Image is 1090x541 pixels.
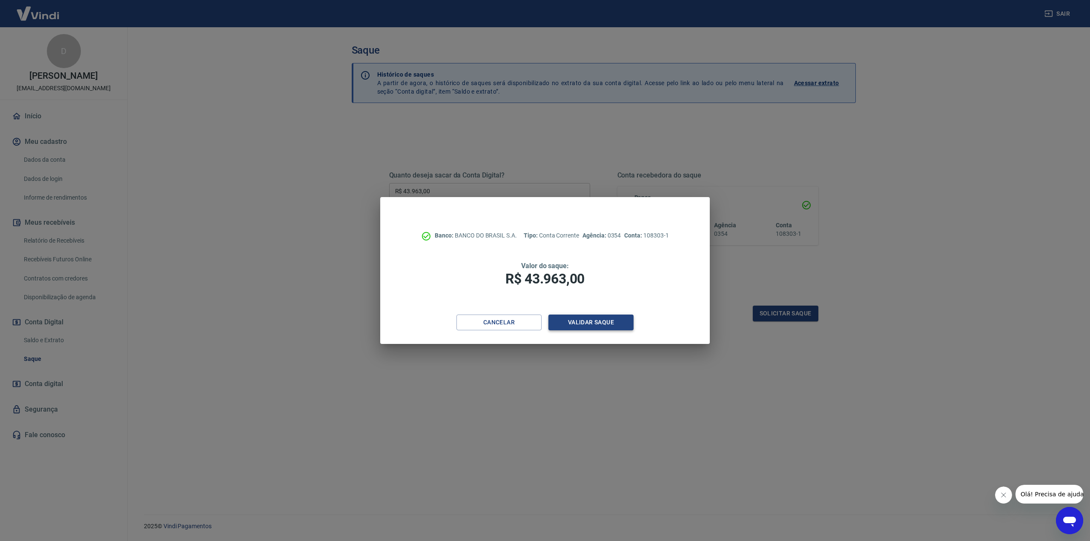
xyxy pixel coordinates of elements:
[524,232,539,239] span: Tipo:
[995,487,1012,504] iframe: Fechar mensagem
[1056,507,1083,534] iframe: Botão para abrir a janela de mensagens
[548,315,634,330] button: Validar saque
[435,232,455,239] span: Banco:
[524,231,579,240] p: Conta Corrente
[505,271,585,287] span: R$ 43.963,00
[435,231,517,240] p: BANCO DO BRASIL S.A.
[624,232,643,239] span: Conta:
[521,262,569,270] span: Valor do saque:
[582,231,621,240] p: 0354
[456,315,542,330] button: Cancelar
[582,232,608,239] span: Agência:
[624,231,668,240] p: 108303-1
[5,6,72,13] span: Olá! Precisa de ajuda?
[1015,485,1083,504] iframe: Mensagem da empresa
